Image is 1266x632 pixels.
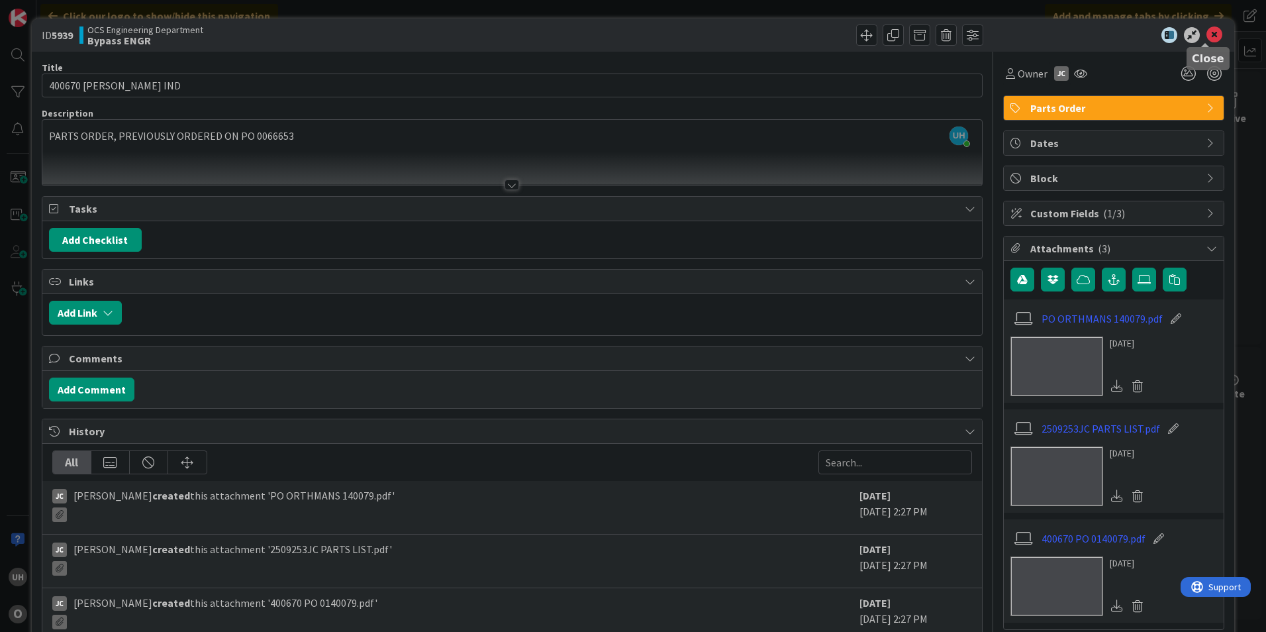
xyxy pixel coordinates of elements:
[1042,311,1163,327] a: PO ORTHMANS 140079.pdf
[1030,135,1200,151] span: Dates
[152,543,190,556] b: created
[42,62,63,74] label: Title
[859,489,891,502] b: [DATE]
[69,201,958,217] span: Tasks
[1030,100,1200,116] span: Parts Order
[1110,447,1148,460] div: [DATE]
[818,450,972,474] input: Search...
[1030,170,1200,186] span: Block
[28,2,60,18] span: Support
[69,274,958,290] span: Links
[73,488,395,522] span: [PERSON_NAME] this attachment 'PO ORTHMANS 140079.pdf'
[52,543,67,557] div: JC
[42,107,93,119] span: Description
[73,595,377,629] span: [PERSON_NAME] this attachment '400670 PO 0140079.pdf'
[1098,242,1110,255] span: ( 3 )
[1110,598,1124,615] div: Download
[859,541,972,581] div: [DATE] 2:27 PM
[1110,556,1148,570] div: [DATE]
[1110,337,1148,350] div: [DATE]
[49,378,134,401] button: Add Comment
[52,28,73,42] b: 5939
[52,596,67,611] div: JC
[950,127,968,145] span: UH
[1030,205,1200,221] span: Custom Fields
[1103,207,1125,220] span: ( 1/3 )
[87,35,203,46] b: Bypass ENGR
[1192,52,1224,65] h5: Close
[152,489,190,502] b: created
[69,350,958,366] span: Comments
[152,596,190,609] b: created
[1030,240,1200,256] span: Attachments
[42,27,73,43] span: ID
[73,541,392,576] span: [PERSON_NAME] this attachment '2509253JC PARTS LIST.pdf'
[1042,421,1160,437] a: 2509253JC PARTS LIST.pdf
[1110,488,1124,505] div: Download
[1042,531,1145,547] a: 400670 PO 0140079.pdf
[87,25,203,35] span: OCS Engineering Department
[42,74,983,97] input: type card name here...
[52,489,67,503] div: JC
[53,451,91,474] div: All
[69,423,958,439] span: History
[49,228,142,252] button: Add Checklist
[1054,66,1069,81] div: JC
[859,596,891,609] b: [DATE]
[1018,66,1047,81] span: Owner
[49,129,975,144] p: PARTS ORDER, PREVIOUSLY ORDERED ON PO 0066653
[859,488,972,527] div: [DATE] 2:27 PM
[1110,378,1124,395] div: Download
[859,543,891,556] b: [DATE]
[49,301,122,325] button: Add Link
